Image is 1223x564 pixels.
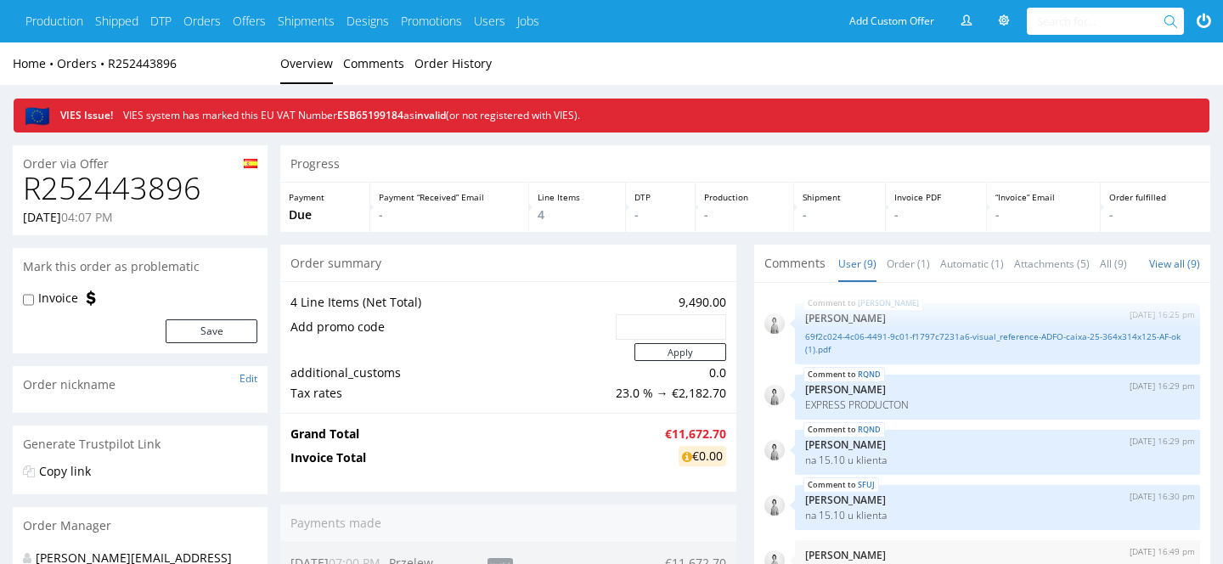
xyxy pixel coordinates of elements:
p: - [379,206,521,223]
a: SFUJ [858,478,875,492]
a: Order History [414,42,492,84]
a: DTP [150,13,172,30]
p: na 15.10 u klienta [805,454,1190,466]
a: Edit [240,371,257,386]
td: 23.0 % → €2,182.70 [611,383,726,403]
a: User (9) [838,245,876,282]
a: All (9) [1100,245,1127,282]
img: es-e9aa6fcf5e814e25b7462ed594643e25979cf9c04f3a68197b5755b476ac38a7.png [244,159,257,168]
a: 69f2c024-4c06-4491-9c01-f1797c7231a6-visual_reference-ADFO-caixa-25-364x314x125-AF-ok (1).pdf [805,330,1190,356]
a: Shipments [278,13,335,30]
a: Home [13,55,57,71]
img: icon-invoice-flag.svg [82,290,99,307]
div: Progress [280,145,1210,183]
img: regular_mini_magick20250217-67-8fwj5m.jpg [764,385,785,405]
div: VIES system has marked this EU VAT Number as (or not registered with VIES). [50,99,1209,132]
a: Promotions [401,13,462,30]
a: Overview [280,42,333,84]
td: Tax rates [290,383,611,403]
div: Mark this order as problematic [13,248,268,285]
p: Line Items [538,191,617,203]
td: Add promo code [290,313,611,341]
p: [DATE] 16:29 pm [1130,435,1195,448]
div: Order via Offer [13,145,268,172]
h1: R252443896 [23,172,257,206]
p: [DATE] 16:29 pm [1130,380,1195,392]
img: regular_mini_magick20250217-67-8fwj5m.jpg [764,495,785,516]
span: ESB65199184 [337,108,403,122]
strong: Grand Total [290,426,359,442]
p: EXPRESS PRODUCTON [805,398,1190,411]
label: Invoice [38,290,78,307]
div: Order nickname [13,366,268,403]
p: - [704,206,785,223]
p: Invoice PDF [894,191,978,203]
p: - [995,206,1091,223]
a: Copy link [39,463,91,479]
a: Designs [347,13,389,30]
p: [PERSON_NAME] [805,493,1190,506]
p: [DATE] 16:49 pm [1130,545,1195,558]
p: [DATE] 16:25 pm [1130,308,1195,321]
span: Comments [764,255,826,272]
input: Search for... [1037,8,1167,35]
a: R252443896 [108,55,177,71]
a: Jobs [517,13,539,30]
p: - [803,206,877,223]
a: Offers [233,13,266,30]
span: 04:07 PM [61,209,113,225]
p: na 15.10 u klienta [805,509,1190,522]
div: Order Manager [13,507,268,544]
a: Comments [343,42,404,84]
p: [PERSON_NAME] [805,312,1190,324]
p: [PERSON_NAME] [805,383,1190,396]
p: [DATE] [23,209,113,226]
a: Automatic (1) [940,245,1004,282]
a: RQND [858,368,881,381]
strong: Invoice Total [290,449,366,465]
strong: €11,672.70 [665,426,726,442]
a: Users [474,13,505,30]
p: - [1109,206,1203,223]
p: [PERSON_NAME] [805,549,1190,561]
div: €0.00 [679,446,726,466]
a: Add Custom Offer [840,8,944,35]
a: Attachments (5) [1014,245,1090,282]
p: Due [289,206,361,223]
a: Production [25,13,83,30]
a: Orders [183,13,221,30]
div: Generate Trustpilot Link [13,426,268,463]
button: Apply [634,343,726,361]
a: [PERSON_NAME] [858,296,919,310]
p: DTP [634,191,687,203]
td: 9,490.00 [611,292,726,313]
a: Orders [57,55,108,71]
p: - [894,206,978,223]
td: 0.0 [611,363,726,383]
a: RQND [858,423,881,437]
td: additional_customs [290,363,611,383]
span: VIES Issue! [60,108,113,122]
div: Order summary [280,245,736,282]
p: [PERSON_NAME] [805,438,1190,451]
a: View all (9) [1149,257,1200,271]
span: invalid [414,108,446,122]
p: [DATE] 16:30 pm [1130,490,1195,503]
img: regular_mini_magick20250217-67-8fwj5m.jpg [764,313,785,334]
p: “Invoice” Email [995,191,1091,203]
td: 4 Line Items (Net Total) [290,292,611,313]
p: - [634,206,687,223]
a: Shipped [95,13,138,30]
p: Payment [289,191,361,203]
p: Order fulfilled [1109,191,1203,203]
p: Production [704,191,785,203]
p: Payment “Received” Email [379,191,521,203]
button: Save [166,319,257,343]
p: 4 [538,206,617,223]
a: Order (1) [887,245,930,282]
p: Shipment [803,191,877,203]
img: regular_mini_magick20250217-67-8fwj5m.jpg [764,440,785,460]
